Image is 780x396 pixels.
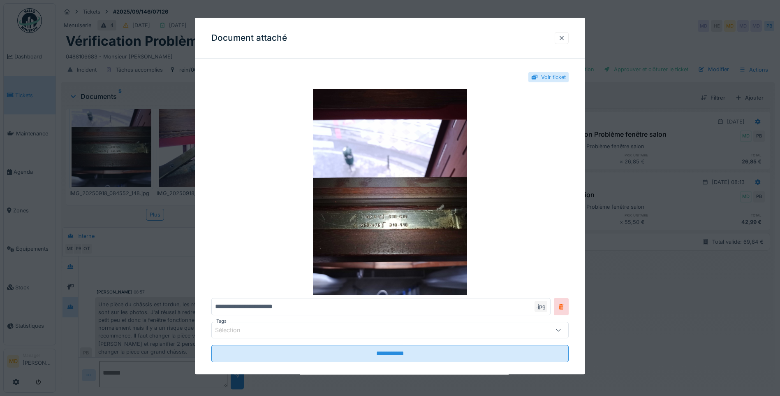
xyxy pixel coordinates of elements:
label: Tags [215,318,228,325]
h3: Document attaché [211,33,287,43]
div: Voir ticket [541,73,566,81]
div: .jpg [535,301,547,312]
div: Sélection [215,326,252,335]
img: bffe203c-c569-4438-9360-d5c9a8e8a839-IMG_20250918_084552_148.jpg [211,89,569,295]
